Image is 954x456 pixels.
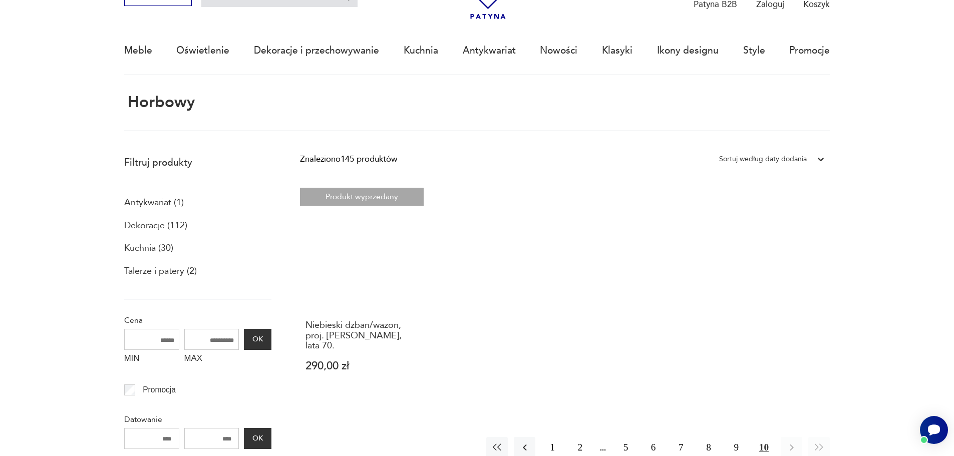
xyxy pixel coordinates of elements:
a: Nowości [540,28,577,74]
div: Znaleziono 145 produktów [300,153,397,166]
p: Datowanie [124,413,271,426]
a: Klasyki [602,28,632,74]
h1: Horbowy [124,94,195,111]
p: Promocja [143,383,176,396]
a: Meble [124,28,152,74]
a: Ikony designu [657,28,719,74]
a: Promocje [789,28,830,74]
a: Kuchnia (30) [124,240,173,257]
a: Produkt wyprzedanyNiebieski dzban/wazon, proj. Z. Horbowy, lata 70.Niebieski dzban/wazon, proj. [... [300,188,424,395]
p: Filtruj produkty [124,156,271,169]
button: OK [244,329,271,350]
a: Kuchnia [404,28,438,74]
label: MAX [184,350,239,369]
div: Sortuj według daty dodania [719,153,807,166]
p: Cena [124,314,271,327]
a: Dekoracje i przechowywanie [254,28,379,74]
a: Style [743,28,765,74]
a: Antykwariat (1) [124,194,184,211]
a: Dekoracje (112) [124,217,187,234]
button: OK [244,428,271,449]
a: Talerze i patery (2) [124,263,197,280]
iframe: Smartsupp widget button [920,416,948,444]
a: Antykwariat [463,28,516,74]
label: MIN [124,350,179,369]
a: Oświetlenie [176,28,229,74]
h3: Niebieski dzban/wazon, proj. [PERSON_NAME], lata 70. [305,320,418,351]
p: 290,00 zł [305,361,418,371]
